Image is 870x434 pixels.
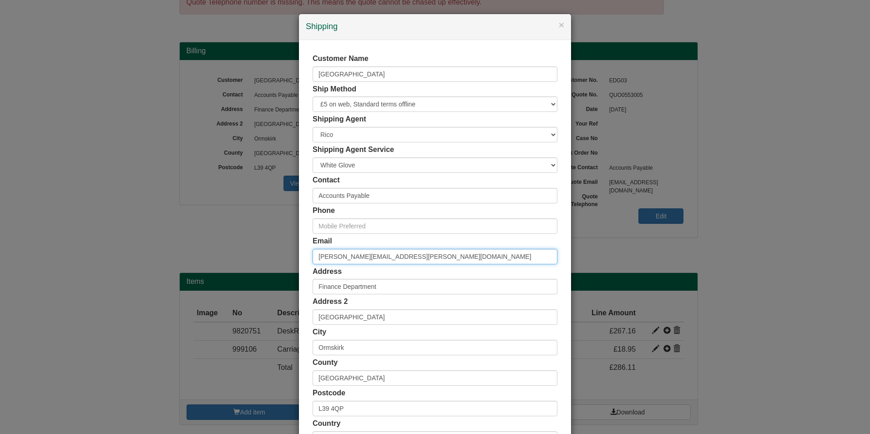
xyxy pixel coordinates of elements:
[313,145,394,155] label: Shipping Agent Service
[313,327,326,338] label: City
[313,206,335,216] label: Phone
[313,175,340,186] label: Contact
[313,236,332,247] label: Email
[313,358,338,368] label: County
[313,84,356,95] label: Ship Method
[313,54,369,64] label: Customer Name
[313,388,345,399] label: Postcode
[313,267,342,277] label: Address
[559,20,564,30] button: ×
[313,218,557,234] input: Mobile Preferred
[313,297,348,307] label: Address 2
[313,419,340,429] label: Country
[313,114,366,125] label: Shipping Agent
[306,21,564,33] h4: Shipping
